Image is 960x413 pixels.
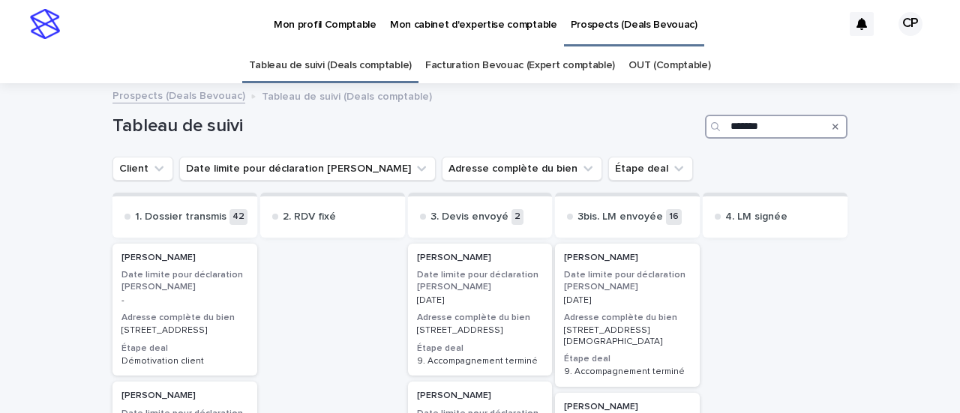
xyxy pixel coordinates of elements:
h3: Date limite pour déclaration [PERSON_NAME] [121,269,248,293]
p: 4. LM signée [725,211,787,223]
p: [DATE] [564,295,691,306]
p: [PERSON_NAME] [564,253,691,263]
button: Date limite pour déclaration loueur meublé [179,157,436,181]
p: Tableau de suivi (Deals comptable) [262,87,432,103]
h3: Étape deal [417,343,544,355]
a: Facturation Bevouac (Expert comptable) [425,48,615,83]
p: [DATE] [417,295,544,306]
p: 3. Devis envoyé [430,211,508,223]
h3: Adresse complète du bien [121,312,248,324]
a: [PERSON_NAME]Date limite pour déclaration [PERSON_NAME]-Adresse complète du bien[STREET_ADDRESS]É... [112,244,257,376]
div: CP [898,12,922,36]
h3: Date limite pour déclaration [PERSON_NAME] [564,269,691,293]
p: [STREET_ADDRESS] [121,325,248,336]
h3: Adresse complète du bien [564,312,691,324]
p: 9. Accompagnement terminé [417,356,544,367]
p: [STREET_ADDRESS] [417,325,544,336]
h3: Étape deal [564,353,691,365]
p: [PERSON_NAME] [564,402,691,412]
h1: Tableau de suivi [112,115,699,137]
p: 2 [511,209,523,225]
a: [PERSON_NAME]Date limite pour déclaration [PERSON_NAME][DATE]Adresse complète du bien[STREET_ADDR... [408,244,553,376]
a: [PERSON_NAME]Date limite pour déclaration [PERSON_NAME][DATE]Adresse complète du bien[STREET_ADDR... [555,244,700,387]
a: Prospects (Deals Bevouac) [112,86,245,103]
input: Search [705,115,847,139]
p: [PERSON_NAME] [417,253,544,263]
p: - [121,295,248,306]
p: [PERSON_NAME] [417,391,544,401]
h3: Étape deal [121,343,248,355]
p: 3bis. LM envoyée [577,211,663,223]
p: [PERSON_NAME] [121,391,248,401]
button: Client [112,157,173,181]
button: Adresse complète du bien [442,157,602,181]
p: 42 [229,209,247,225]
img: stacker-logo-s-only.png [30,9,60,39]
a: Tableau de suivi (Deals comptable) [249,48,411,83]
h3: Date limite pour déclaration [PERSON_NAME] [417,269,544,293]
a: OUT (Comptable) [628,48,710,83]
p: [PERSON_NAME] [121,253,248,263]
button: Étape deal [608,157,693,181]
h3: Adresse complète du bien [417,312,544,324]
p: 2. RDV fixé [283,211,336,223]
p: Démotivation client [121,356,248,367]
p: 16 [666,209,682,225]
p: [STREET_ADDRESS][DEMOGRAPHIC_DATA] [564,325,691,347]
p: 1. Dossier transmis [135,211,226,223]
p: 9. Accompagnement terminé [564,367,691,377]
